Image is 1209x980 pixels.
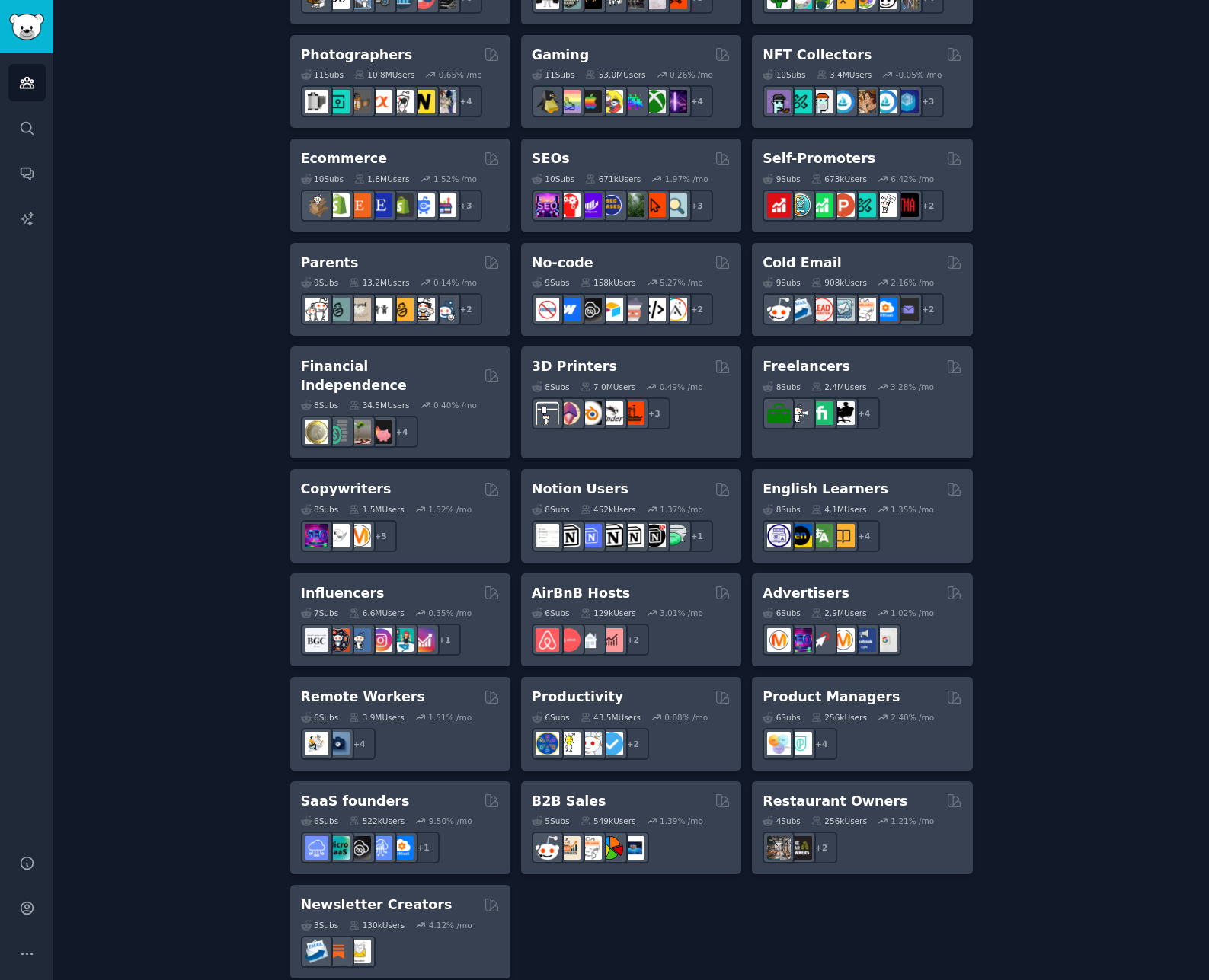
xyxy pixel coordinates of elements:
[301,174,344,184] div: 10 Sub s
[763,46,872,65] h2: NFT Collectors
[788,732,812,755] img: ProductMgmt
[810,524,833,547] img: language_exchange
[433,174,477,184] div: 1.52 % /mo
[831,524,855,547] img: LearnEnglishOnReddit
[347,940,371,963] img: Newsletters
[763,504,801,515] div: 8 Sub s
[305,836,328,860] img: SaaS
[763,254,841,273] h2: Cold Email
[349,920,405,931] div: 130k Users
[810,90,833,113] img: NFTmarket
[763,608,801,618] div: 6 Sub s
[557,524,581,547] img: notioncreations
[301,688,425,707] h2: Remote Workers
[390,90,414,113] img: canon
[301,480,392,499] h2: Copywriters
[390,298,414,321] img: NewParents
[831,628,855,652] img: advertising
[326,90,350,113] img: streetphotography
[536,193,559,217] img: SEO_Digital_Marketing
[763,381,801,392] div: 8 Sub s
[305,193,328,217] img: dropship
[831,298,855,321] img: coldemail
[532,688,623,707] h2: Productivity
[536,628,559,652] img: airbnb_hosts
[811,504,867,515] div: 4.1M Users
[578,628,602,652] img: rentalproperties
[912,85,944,117] div: + 3
[578,193,602,217] img: seogrowth
[536,401,559,425] img: 3Dprinting
[817,69,872,80] div: 3.4M Users
[450,190,482,222] div: + 3
[664,90,687,113] img: TwitchStreaming
[326,836,350,860] img: microsaas
[536,732,559,755] img: LifeProTips
[810,401,833,425] img: Fiverr
[369,628,392,652] img: InstagramMarketing
[763,357,850,376] h2: Freelancers
[369,193,392,217] img: EtsySellers
[874,90,897,113] img: OpenseaMarket
[681,190,713,222] div: + 3
[305,90,328,113] img: analog
[532,504,570,515] div: 8 Sub s
[621,90,644,113] img: gamers
[429,624,461,656] div: + 1
[557,628,581,652] img: AirBnBHosts
[621,524,644,547] img: AskNotion
[428,504,472,515] div: 1.52 % /mo
[557,836,581,860] img: salestechniques
[369,90,392,113] img: SonyAlpha
[681,293,713,325] div: + 2
[411,193,435,217] img: ecommercemarketing
[536,524,559,547] img: Notiontemplates
[347,836,371,860] img: NoCodeSaaS
[349,277,409,288] div: 13.2M Users
[305,940,328,963] img: Emailmarketing
[450,85,482,117] div: + 4
[891,174,934,184] div: 6.42 % /mo
[763,712,801,723] div: 6 Sub s
[874,193,897,217] img: betatests
[891,608,934,618] div: 1.02 % /mo
[767,90,791,113] img: NFTExchange
[390,193,414,217] img: reviewmyshopify
[532,69,574,80] div: 11 Sub s
[895,298,919,321] img: EmailOutreach
[301,608,339,618] div: 7 Sub s
[9,14,44,40] img: GummySearch logo
[301,277,339,288] div: 9 Sub s
[349,608,405,618] div: 6.6M Users
[326,732,350,755] img: work
[433,90,456,113] img: WeddingPhotography
[763,174,801,184] div: 9 Sub s
[660,381,703,392] div: 0.49 % /mo
[433,400,477,410] div: 0.40 % /mo
[788,90,812,113] img: NFTMarketplace
[347,420,371,444] img: Fire
[557,732,581,755] img: lifehacks
[305,732,328,755] img: RemoteJobs
[642,524,666,547] img: BestNotionTemplates
[681,520,713,552] div: + 1
[349,400,409,410] div: 34.5M Users
[788,524,812,547] img: EnglishLearning
[642,298,666,321] img: NoCodeMovement
[617,624,649,656] div: + 2
[763,277,801,288] div: 9 Sub s
[810,193,833,217] img: selfpromotion
[621,836,644,860] img: B_2_B_Selling_Tips
[600,193,623,217] img: SEO_cases
[811,712,867,723] div: 256k Users
[811,174,867,184] div: 673k Users
[301,920,339,931] div: 3 Sub s
[763,816,801,826] div: 4 Sub s
[788,298,812,321] img: Emailmarketing
[891,381,934,392] div: 3.28 % /mo
[664,298,687,321] img: Adalo
[326,940,350,963] img: Substack
[433,193,456,217] img: ecommerce_growth
[578,401,602,425] img: blender
[767,401,791,425] img: forhire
